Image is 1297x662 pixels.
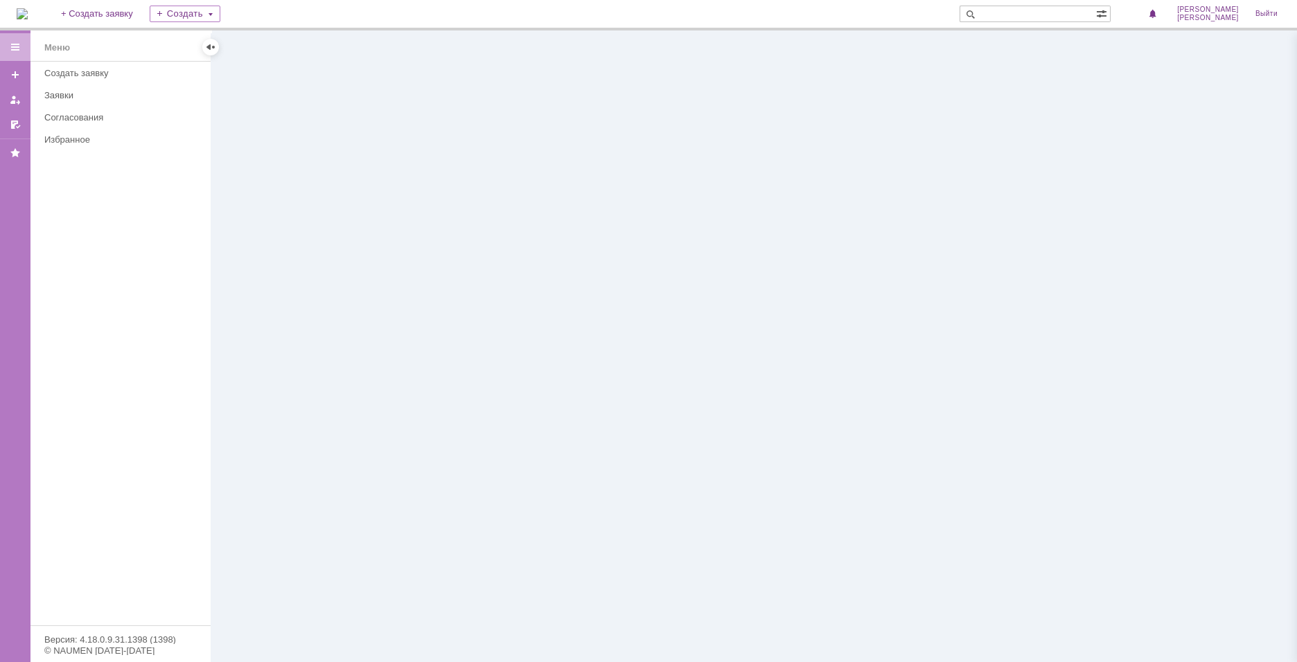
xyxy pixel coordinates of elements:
a: Заявки [39,84,208,106]
span: Расширенный поиск [1096,6,1110,19]
div: Создать заявку [44,68,202,78]
a: Мои заявки [4,89,26,111]
div: © NAUMEN [DATE]-[DATE] [44,646,197,655]
div: Версия: 4.18.0.9.31.1398 (1398) [44,635,197,644]
div: Заявки [44,90,202,100]
a: Создать заявку [39,62,208,84]
div: Скрыть меню [202,39,219,55]
div: Избранное [44,134,187,145]
div: Меню [44,39,70,56]
a: Согласования [39,107,208,128]
img: logo [17,8,28,19]
div: Согласования [44,112,202,123]
span: [PERSON_NAME] [1177,6,1239,14]
a: Создать заявку [4,64,26,86]
span: [PERSON_NAME] [1177,14,1239,22]
a: Мои согласования [4,114,26,136]
a: Перейти на домашнюю страницу [17,8,28,19]
div: Создать [150,6,220,22]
